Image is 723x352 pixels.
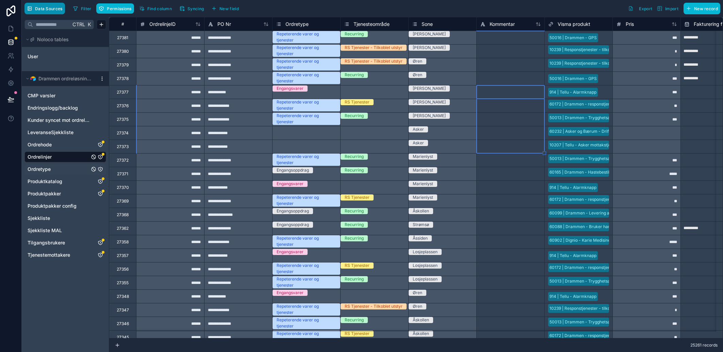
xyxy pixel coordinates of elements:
div: 60165 | Drammen - Hastebestilling av oppdrag [549,169,639,175]
div: 914 | Tellu - Alarmknapp [549,89,596,95]
div: 27357 [117,253,129,258]
div: 10239 | Responstjenester - tilkoblet utstyr [549,60,629,66]
div: 27378 [117,76,129,81]
button: Export [626,3,655,14]
button: Import [655,3,681,14]
button: Syncing [177,3,206,14]
div: 60172 | Drammen - responstjenester [549,265,620,271]
button: Airtable LogoDrammen ordreløsning NY [24,74,97,83]
div: Tjenestemottakere [24,250,106,260]
div: 27345 [117,335,129,340]
span: Export [639,6,652,11]
span: K [87,22,92,27]
a: Ordrelinjer [28,154,89,160]
span: Import [665,6,678,11]
div: 27373 [117,144,129,149]
a: Kunder syncet mot ordreløsning [28,117,89,124]
button: New field [209,3,241,14]
div: 27356 [117,267,129,272]
div: 27369 [117,198,129,204]
span: PO Nr [217,21,231,28]
button: Find column [137,3,174,14]
span: Ctrl [72,20,86,29]
div: Kunder syncet mot ordreløsning [24,115,106,126]
span: Ordrelinjer [28,154,52,160]
div: 60088 | Drammen - Bruker har tatt ut 220V kontakten på trygghetsalarmen [549,224,695,230]
span: Produktpakker [28,190,61,197]
span: Ordretype [285,21,309,28]
div: 27346 [117,321,129,326]
div: 60099 | Drammen - Levering av utstyr [549,210,624,216]
div: 27355 [117,280,129,286]
span: Sone [422,21,433,28]
div: LeveranseSjekkliste [24,127,106,138]
div: 60232 | Asker og Bærum - Drift og håndtering alarmer dørsensor [549,128,674,134]
span: OrdrelinjeID [149,21,176,28]
a: Produktpakker config [28,203,89,209]
span: Produktpakker config [28,203,77,209]
a: User [28,53,83,60]
a: Produktkatalog [28,178,89,185]
div: 27376 [117,103,129,109]
div: # [114,21,131,27]
span: Sjekkliste MAL [28,227,62,234]
span: CMP varsler [28,92,55,99]
div: 60172 | Drammen - responstjenester [549,333,620,339]
div: Ordrelinjer [24,151,106,162]
a: Tilgangsbrukere [28,239,89,246]
span: Pris [626,21,634,28]
span: Permissions [107,6,131,11]
a: LeveranseSjekkliste [28,129,89,136]
span: New record [694,6,718,11]
div: 914 | Tellu - Alarmknapp [549,293,596,300]
span: Produktkatalog [28,178,62,185]
div: Ordrehode [24,139,106,150]
div: 27379 [117,62,129,68]
span: Visma produkt [558,21,590,28]
div: 914 | Tellu - Alarmknapp [549,185,596,191]
button: Data Sources [24,3,65,14]
div: 914 | Tellu - Alarmknapp [549,253,596,259]
span: Filter [81,6,92,11]
div: 27347 [117,307,129,313]
span: Kommentar [490,21,515,28]
span: Noloco tables [37,36,69,43]
div: 27362 [117,226,129,231]
a: Produktpakker [28,190,89,197]
div: 27370 [117,185,129,190]
div: Ordretype [24,164,106,175]
span: User [28,53,38,60]
div: 27371 [117,171,128,177]
span: Tilgangsbrukere [28,239,65,246]
div: 10239 | Responstjenester - tilkoblet utstyr [549,305,629,311]
span: Syncing [187,6,204,11]
div: 27372 [117,158,129,163]
span: Drammen ordreløsning NY [38,75,94,82]
div: Sjekkliste MAL [24,225,106,236]
div: 60172 | Drammen - responstjenester [549,196,620,203]
span: Data Sources [35,6,63,11]
div: 27380 [117,49,129,54]
span: LeveranseSjekkliste [28,129,73,136]
div: 27368 [117,212,129,218]
div: Tilgangsbrukere [24,237,106,248]
a: Sjekkliste [28,215,89,222]
div: Produktpakker config [24,201,106,211]
div: Endringslogg/backlog [24,102,106,113]
div: 10207 | Tellu - Asker mottakstjeneste [549,142,621,148]
a: New record [681,3,720,14]
div: 27375 [117,117,129,122]
div: CMP varsler [24,90,106,101]
span: Endringslogg/backlog [28,105,78,111]
img: Airtable Logo [30,76,36,81]
a: Ordretype [28,166,89,173]
a: Endringslogg/backlog [28,105,89,111]
div: 60902 | Dignio - Karie Medisineringsstøtte, pr. mnd. [549,237,648,243]
a: Ordrehode [28,141,89,148]
span: Ordrehode [28,141,52,148]
button: Noloco tables [24,35,102,44]
div: 50016 | Drammen - GPS [549,35,597,41]
div: Produktpakker [24,188,106,199]
div: 27374 [117,130,129,136]
span: Sjekkliste [28,215,50,222]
